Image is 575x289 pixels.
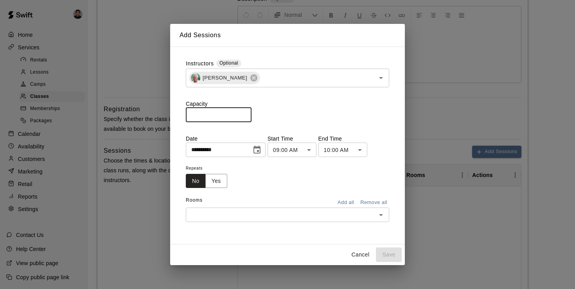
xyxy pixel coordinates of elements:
[268,143,316,157] div: 09:00 AM
[186,100,389,108] p: Capacity
[376,72,386,83] button: Open
[186,174,227,188] div: outlined button group
[186,60,214,69] label: Instructors
[191,73,200,83] img: Bob Woolmer
[219,60,238,66] span: Optional
[358,197,389,209] button: Remove all
[376,210,386,220] button: Open
[189,72,260,84] div: Bob Woolmer[PERSON_NAME]
[249,142,265,158] button: Choose date, selected date is Sep 9, 2025
[186,174,206,188] button: No
[333,197,358,209] button: Add all
[268,135,316,143] p: Start Time
[318,135,367,143] p: End Time
[170,24,405,47] h2: Add Sessions
[198,74,252,82] span: [PERSON_NAME]
[186,163,234,174] span: Repeats
[348,247,373,262] button: Cancel
[186,135,266,143] p: Date
[205,174,227,188] button: Yes
[318,143,367,157] div: 10:00 AM
[186,197,203,203] span: Rooms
